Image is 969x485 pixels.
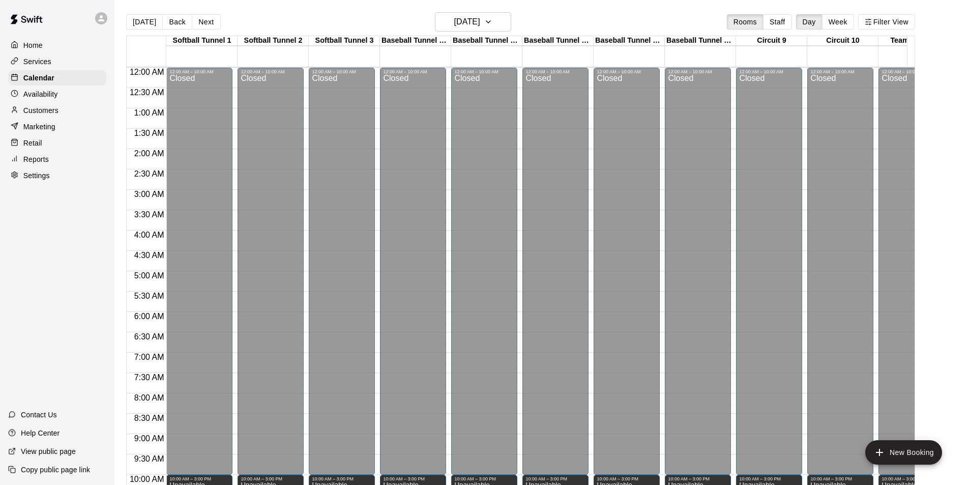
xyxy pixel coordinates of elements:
div: 12:00 AM – 10:00 AM [383,69,443,74]
div: Closed [597,74,657,478]
p: Availability [23,89,58,99]
button: Next [192,14,220,30]
div: 12:00 AM – 10:00 AM: Closed [309,68,375,475]
div: 12:00 AM – 10:00 AM [882,69,942,74]
span: 12:30 AM [127,88,167,97]
div: 10:00 AM – 3:00 PM [597,476,657,481]
div: Baseball Tunnel 8 (Mound) [665,36,736,46]
div: Baseball Tunnel 7 (Mound/Machine) [594,36,665,46]
div: Closed [169,74,229,478]
button: Filter View [858,14,915,30]
div: 10:00 AM – 3:00 PM [882,476,942,481]
span: 9:30 AM [132,454,167,463]
div: Baseball Tunnel 5 (Machine) [451,36,522,46]
div: Baseball Tunnel 4 (Machine) [380,36,451,46]
a: Reports [8,152,106,167]
div: 12:00 AM – 10:00 AM: Closed [380,68,446,475]
div: 12:00 AM – 10:00 AM: Closed [451,68,517,475]
p: Copy public page link [21,465,90,475]
span: 6:00 AM [132,312,167,321]
div: 12:00 AM – 10:00 AM: Closed [522,68,589,475]
div: 10:00 AM – 3:00 PM [169,476,229,481]
div: 10:00 AM – 3:00 PM [312,476,372,481]
div: Closed [739,74,799,478]
div: 10:00 AM – 3:00 PM [739,476,799,481]
span: 1:30 AM [132,129,167,137]
span: 7:00 AM [132,353,167,361]
div: 12:00 AM – 10:00 AM: Closed [736,68,802,475]
p: Marketing [23,122,55,132]
p: Home [23,40,43,50]
p: Services [23,56,51,67]
div: Closed [241,74,301,478]
span: 10:00 AM [127,475,167,483]
button: Staff [763,14,792,30]
span: 5:00 AM [132,271,167,280]
div: Circuit 9 [736,36,807,46]
a: Settings [8,168,106,183]
div: 12:00 AM – 10:00 AM [312,69,372,74]
h6: [DATE] [454,15,480,29]
span: 8:00 AM [132,393,167,402]
span: 1:00 AM [132,108,167,117]
a: Marketing [8,119,106,134]
div: 12:00 AM – 10:00 AM: Closed [594,68,660,475]
div: 12:00 AM – 10:00 AM [454,69,514,74]
div: 10:00 AM – 3:00 PM [525,476,585,481]
button: Day [796,14,823,30]
div: Closed [882,74,942,478]
div: Calendar [8,70,106,85]
div: 12:00 AM – 10:00 AM [668,69,728,74]
span: 2:30 AM [132,169,167,178]
a: Customers [8,103,106,118]
div: 12:00 AM – 10:00 AM: Closed [807,68,873,475]
button: Rooms [727,14,764,30]
p: Calendar [23,73,54,83]
p: Customers [23,105,58,116]
div: 12:00 AM – 10:00 AM [597,69,657,74]
div: Softball Tunnel 1 [166,36,238,46]
span: 3:30 AM [132,210,167,219]
a: Services [8,54,106,69]
div: 12:00 AM – 10:00 AM [241,69,301,74]
div: Closed [668,74,728,478]
span: 8:30 AM [132,414,167,422]
div: 10:00 AM – 3:00 PM [241,476,301,481]
div: 12:00 AM – 10:00 AM: Closed [665,68,731,475]
span: 4:30 AM [132,251,167,260]
span: 3:00 AM [132,190,167,198]
span: 9:00 AM [132,434,167,443]
div: Closed [312,74,372,478]
span: 12:00 AM [127,68,167,76]
div: 10:00 AM – 3:00 PM [810,476,870,481]
span: 5:30 AM [132,292,167,300]
a: Availability [8,87,106,102]
div: 12:00 AM – 10:00 AM: Closed [238,68,304,475]
button: Back [162,14,192,30]
p: Contact Us [21,410,57,420]
div: Closed [454,74,514,478]
p: Retail [23,138,42,148]
button: add [865,440,942,465]
div: 12:00 AM – 10:00 AM [525,69,585,74]
button: Week [822,14,854,30]
div: 12:00 AM – 10:00 AM [739,69,799,74]
div: 12:00 AM – 10:00 AM [169,69,229,74]
span: 2:00 AM [132,149,167,158]
div: Closed [810,74,870,478]
div: Circuit 10 [807,36,878,46]
button: [DATE] [435,12,511,32]
div: 12:00 AM – 10:00 AM: Closed [878,68,945,475]
div: Softball Tunnel 2 [238,36,309,46]
a: Retail [8,135,106,151]
p: Help Center [21,428,60,438]
div: Team Room 1 [878,36,950,46]
p: Settings [23,170,50,181]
